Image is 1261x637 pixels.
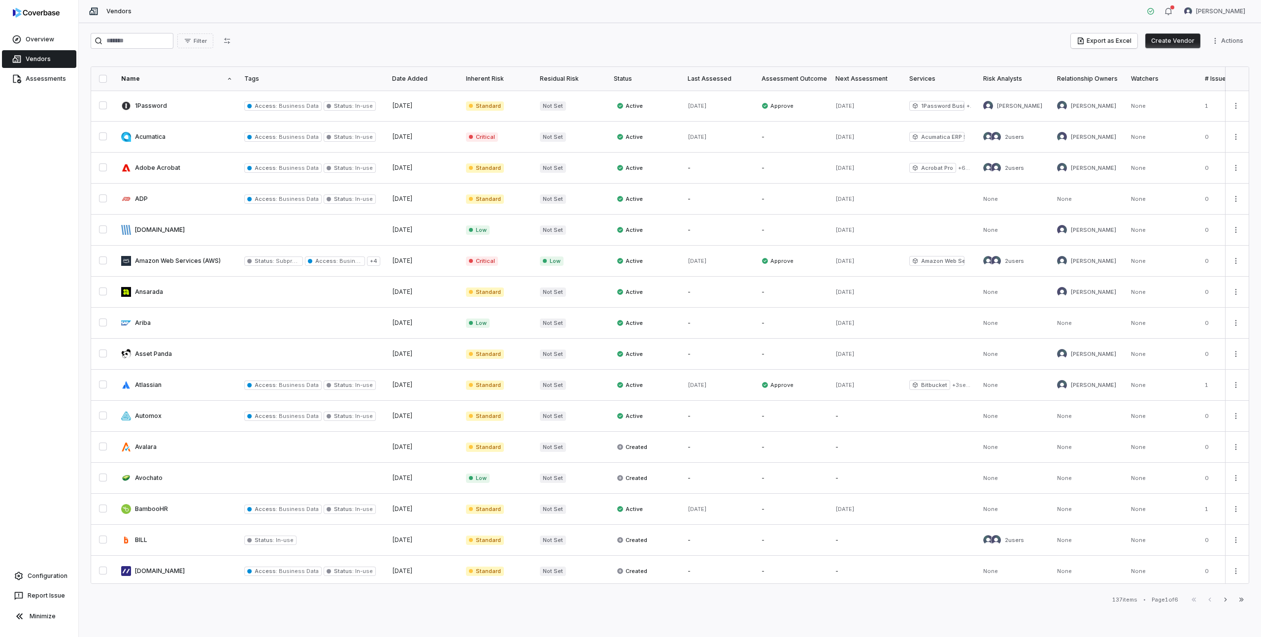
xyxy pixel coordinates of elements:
[540,287,566,297] span: Not Set
[1005,133,1024,140] span: 2 users
[392,474,413,481] span: [DATE]
[106,7,132,15] span: Vendors
[1005,164,1024,171] span: 2 users
[1057,225,1067,235] img: David Pearson avatar
[682,184,756,215] td: -
[1228,347,1244,361] button: More actions
[4,587,74,605] button: Report Issue
[277,195,318,202] span: Business Data
[617,536,647,544] span: Created
[682,153,756,184] td: -
[1208,33,1249,48] button: More actions
[540,256,564,266] span: Low
[392,195,413,202] span: [DATE]
[983,163,993,173] img: Mike Lewis avatar
[830,463,903,494] td: -
[392,505,413,512] span: [DATE]
[617,350,643,358] span: Active
[617,257,643,265] span: Active
[4,606,74,626] button: Minimize
[617,226,643,234] span: Active
[540,412,566,421] span: Not Set
[830,556,903,587] td: -
[1228,440,1244,454] button: More actions
[617,443,647,451] span: Created
[1131,75,1193,83] div: Watchers
[682,215,756,246] td: -
[334,195,354,202] span: Status :
[466,163,504,173] span: Standard
[835,75,897,83] div: Next Assessment
[682,339,756,370] td: -
[756,401,830,432] td: -
[688,506,707,512] span: [DATE]
[756,308,830,339] td: -
[26,55,51,63] span: Vendors
[617,381,643,389] span: Active
[392,412,413,419] span: [DATE]
[762,75,824,83] div: Assessment Outcome
[614,75,676,83] div: Status
[244,75,380,83] div: Tags
[1178,4,1251,19] button: Mike Phillips avatar[PERSON_NAME]
[966,102,971,110] span: + 1 services
[835,257,855,264] span: [DATE]
[274,257,316,264] span: Subprocessor
[334,102,354,109] span: Status :
[1071,257,1116,265] span: [PERSON_NAME]
[756,277,830,308] td: -
[540,101,566,111] span: Not Set
[909,256,964,266] span: Amazon Web Services
[1228,471,1244,485] button: More actions
[13,8,60,18] img: logo-D7KZi-bG.svg
[688,257,707,264] span: [DATE]
[1057,349,1067,359] img: Marty Breen avatar
[617,102,643,110] span: Active
[909,132,964,142] span: Acumatica ERP Systems
[1071,102,1116,110] span: [PERSON_NAME]
[466,287,504,297] span: Standard
[1112,596,1137,604] div: 137 items
[1228,564,1244,578] button: More actions
[1071,382,1116,389] span: [PERSON_NAME]
[540,350,566,359] span: Not Set
[688,102,707,109] span: [DATE]
[466,381,504,390] span: Standard
[255,102,277,109] span: Access :
[1228,254,1244,268] button: More actions
[835,319,855,326] span: [DATE]
[756,463,830,494] td: -
[540,318,566,328] span: Not Set
[1228,223,1244,237] button: More actions
[1071,133,1116,141] span: [PERSON_NAME]
[1196,7,1245,15] span: [PERSON_NAME]
[255,506,277,512] span: Access :
[991,535,1001,545] img: Mike Phillips avatar
[983,101,993,111] img: Mike Phillips avatar
[255,537,274,543] span: Status :
[274,537,294,543] span: In-use
[540,443,566,452] span: Not Set
[334,413,354,419] span: Status :
[1071,164,1116,172] span: [PERSON_NAME]
[1228,160,1244,175] button: More actions
[1228,316,1244,330] button: More actions
[354,133,373,140] span: In-use
[466,412,504,421] span: Standard
[909,380,950,390] span: Bitbucket
[26,75,66,83] span: Assessments
[617,288,643,296] span: Active
[354,164,373,171] span: In-use
[835,226,855,233] span: [DATE]
[540,132,566,142] span: Not Set
[392,257,413,264] span: [DATE]
[1071,288,1116,296] span: [PERSON_NAME]
[1228,502,1244,516] button: More actions
[392,226,413,233] span: [DATE]
[909,101,964,111] span: 1Password Business
[466,350,504,359] span: Standard
[682,432,756,463] td: -
[835,288,855,295] span: [DATE]
[540,194,566,204] span: Not Set
[682,525,756,556] td: -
